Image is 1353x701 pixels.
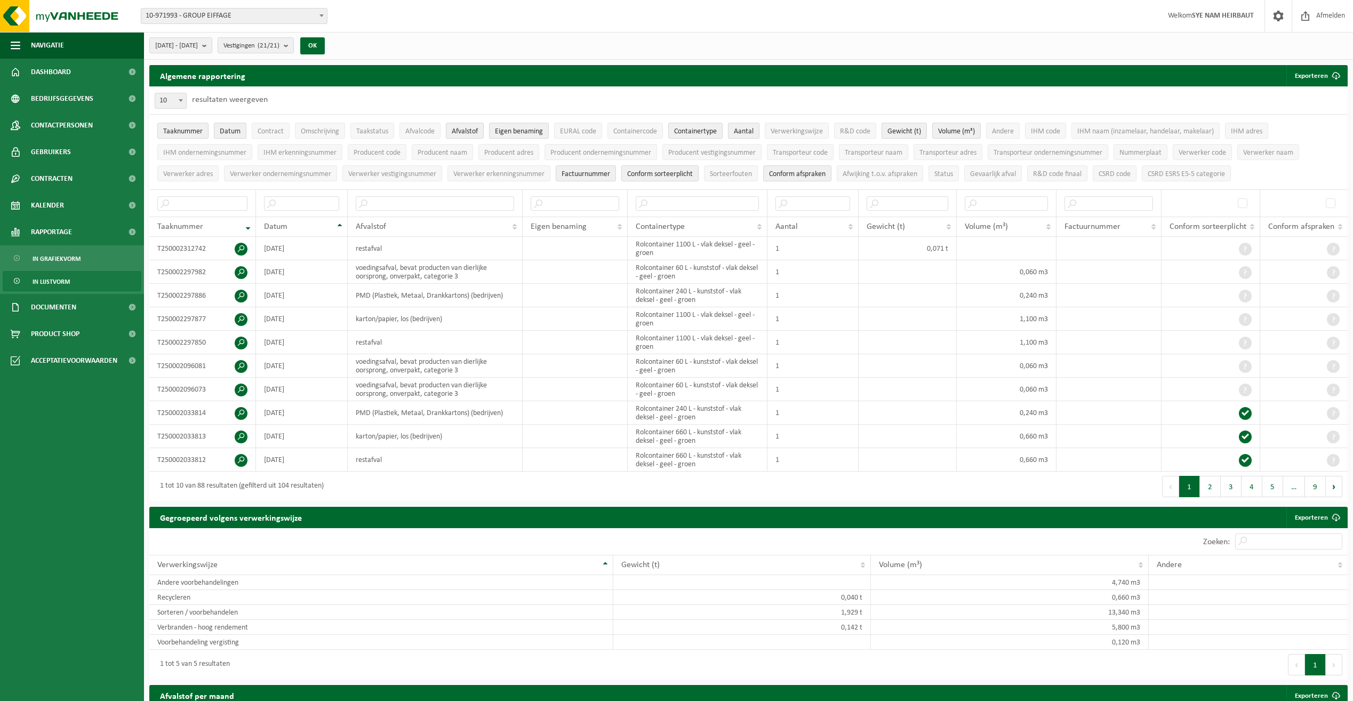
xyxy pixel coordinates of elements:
td: 1,929 t [613,605,871,620]
td: Recycleren [149,590,613,605]
td: 0,120 m3 [871,635,1149,650]
button: Verwerker naamVerwerker naam: Activate to sort [1237,144,1299,160]
button: ContainertypeContainertype: Activate to sort [668,123,723,139]
span: Verwerkingswijze [157,561,218,569]
span: Verwerker ondernemingsnummer [230,170,331,178]
span: Producent naam [418,149,467,157]
span: IHM code [1031,128,1060,136]
span: R&D code [840,128,870,136]
td: 1,100 m3 [957,331,1056,354]
button: [DATE] - [DATE] [149,37,212,53]
button: R&D code finaalR&amp;D code finaal: Activate to sort [1027,165,1087,181]
button: OmschrijvingOmschrijving: Activate to sort [295,123,345,139]
td: T250002297877 [149,307,256,331]
h2: Algemene rapportering [149,65,256,86]
button: Producent adresProducent adres: Activate to sort [478,144,539,160]
span: Transporteur naam [845,149,902,157]
button: Gevaarlijk afval : Activate to sort [964,165,1022,181]
td: 1,100 m3 [957,307,1056,331]
label: Zoeken: [1203,538,1230,546]
span: Contract [258,128,284,136]
td: Rolcontainer 240 L - kunststof - vlak deksel - geel - groen [628,401,767,425]
td: 0,660 m3 [957,448,1056,472]
td: Rolcontainer 60 L - kunststof - vlak deksel - geel - groen [628,260,767,284]
div: 1 tot 5 van 5 resultaten [155,655,230,674]
span: Afwijking t.o.v. afspraken [843,170,917,178]
span: Conform sorteerplicht [627,170,693,178]
button: VerwerkingswijzeVerwerkingswijze: Activate to sort [765,123,829,139]
td: restafval [348,448,523,472]
td: 0,240 m3 [957,401,1056,425]
td: [DATE] [256,260,348,284]
span: Verwerker adres [163,170,213,178]
td: T250002312742 [149,237,256,260]
span: Verwerker naam [1243,149,1293,157]
td: PMD (Plastiek, Metaal, Drankkartons) (bedrijven) [348,401,523,425]
span: Nummerplaat [1119,149,1162,157]
button: IHM naam (inzamelaar, handelaar, makelaar)IHM naam (inzamelaar, handelaar, makelaar): Activate to... [1071,123,1220,139]
span: … [1283,476,1305,497]
span: Taaknummer [163,128,203,136]
button: IHM erkenningsnummerIHM erkenningsnummer: Activate to sort [258,144,342,160]
td: Rolcontainer 60 L - kunststof - vlak deksel - geel - groen [628,378,767,401]
span: Transporteur ondernemingsnummer [994,149,1102,157]
span: 10-971993 - GROUP EIFFAGE [141,9,327,23]
button: DatumDatum: Activate to sort [214,123,246,139]
td: T250002297850 [149,331,256,354]
span: EURAL code [560,128,596,136]
a: In lijstvorm [3,271,141,291]
td: voedingsafval, bevat producten van dierlijke oorsprong, onverpakt, categorie 3 [348,378,523,401]
button: IHM ondernemingsnummerIHM ondernemingsnummer: Activate to sort [157,144,252,160]
button: Volume (m³)Volume (m³): Activate to sort [932,123,981,139]
button: IHM codeIHM code: Activate to sort [1025,123,1066,139]
button: Producent codeProducent code: Activate to sort [348,144,406,160]
td: 4,740 m3 [871,575,1149,590]
button: TaakstatusTaakstatus: Activate to sort [350,123,394,139]
span: Gebruikers [31,139,71,165]
span: Navigatie [31,32,64,59]
button: Verwerker ondernemingsnummerVerwerker ondernemingsnummer: Activate to sort [224,165,337,181]
td: 0,060 m3 [957,378,1056,401]
span: Aantal [734,128,754,136]
button: 1 [1179,476,1200,497]
button: CSRD codeCSRD code: Activate to sort [1093,165,1136,181]
span: IHM erkenningsnummer [263,149,337,157]
td: T250002033813 [149,425,256,448]
count: (21/21) [258,42,279,49]
td: [DATE] [256,425,348,448]
td: 13,340 m3 [871,605,1149,620]
span: 10 [155,93,187,109]
td: 0,142 t [613,620,871,635]
td: T250002096081 [149,354,256,378]
button: R&D codeR&amp;D code: Activate to sort [834,123,876,139]
span: Volume (m³) [965,222,1008,231]
span: Volume (m³) [879,561,922,569]
span: Volume (m³) [938,128,975,136]
td: PMD (Plastiek, Metaal, Drankkartons) (bedrijven) [348,284,523,307]
td: 1 [767,260,859,284]
button: Gewicht (t)Gewicht (t): Activate to sort [882,123,927,139]
td: T250002096073 [149,378,256,401]
button: AfvalstofAfvalstof: Activate to sort [446,123,484,139]
td: [DATE] [256,354,348,378]
td: 0,240 m3 [957,284,1056,307]
button: Producent ondernemingsnummerProducent ondernemingsnummer: Activate to sort [545,144,657,160]
a: In grafiekvorm [3,248,141,268]
span: IHM ondernemingsnummer [163,149,246,157]
button: SorteerfoutenSorteerfouten: Activate to sort [704,165,758,181]
span: R&D code finaal [1033,170,1082,178]
span: Conform sorteerplicht [1170,222,1246,231]
td: 1 [767,284,859,307]
span: Gewicht (t) [887,128,921,136]
button: StatusStatus: Activate to sort [928,165,959,181]
span: Contactpersonen [31,112,93,139]
span: [DATE] - [DATE] [155,38,198,54]
strong: SYE NAM HEIRBAUT [1192,12,1254,20]
span: Conform afspraken [1268,222,1334,231]
span: Vestigingen [223,38,279,54]
button: NummerplaatNummerplaat: Activate to sort [1114,144,1167,160]
td: [DATE] [256,237,348,260]
td: restafval [348,331,523,354]
td: Rolcontainer 60 L - kunststof - vlak deksel - geel - groen [628,354,767,378]
span: Containertype [636,222,685,231]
